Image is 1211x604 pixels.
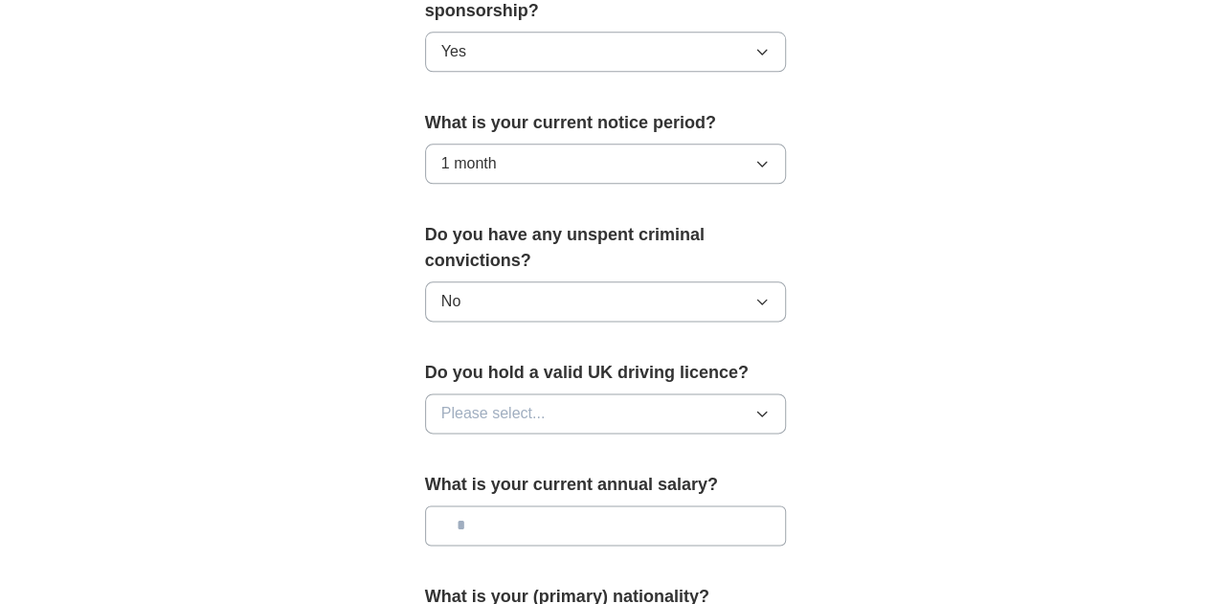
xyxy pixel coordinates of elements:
label: Do you hold a valid UK driving licence? [425,360,787,386]
span: No [441,290,460,313]
label: What is your current notice period? [425,110,787,136]
button: 1 month [425,144,787,184]
button: No [425,281,787,322]
span: Yes [441,40,466,63]
label: Do you have any unspent criminal convictions? [425,222,787,274]
span: 1 month [441,152,497,175]
button: Yes [425,32,787,72]
button: Please select... [425,393,787,434]
span: Please select... [441,402,546,425]
label: What is your current annual salary? [425,472,787,498]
